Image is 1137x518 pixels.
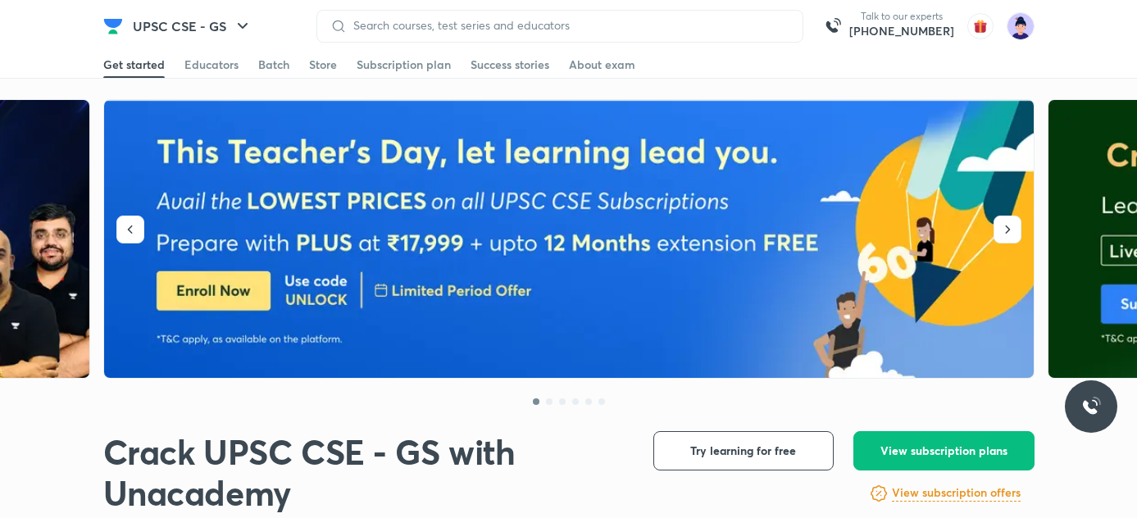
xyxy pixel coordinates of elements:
[853,431,1035,470] button: View subscription plans
[569,52,635,78] a: About exam
[123,10,262,43] button: UPSC CSE - GS
[471,52,549,78] a: Success stories
[258,52,289,78] a: Batch
[103,431,627,513] h1: Crack UPSC CSE - GS with Unacademy
[184,52,239,78] a: Educators
[471,57,549,73] div: Success stories
[892,484,1021,502] h6: View subscription offers
[849,10,954,23] p: Talk to our experts
[816,10,849,43] img: call-us
[309,52,337,78] a: Store
[967,13,994,39] img: avatar
[690,443,796,459] span: Try learning for free
[103,16,123,36] img: Company Logo
[258,57,289,73] div: Batch
[892,484,1021,503] a: View subscription offers
[1007,12,1035,40] img: Ravi Chalotra
[347,19,789,32] input: Search courses, test series and educators
[569,57,635,73] div: About exam
[184,57,239,73] div: Educators
[103,52,165,78] a: Get started
[880,443,1007,459] span: View subscription plans
[309,57,337,73] div: Store
[103,57,165,73] div: Get started
[357,52,451,78] a: Subscription plan
[849,23,954,39] a: [PHONE_NUMBER]
[357,57,451,73] div: Subscription plan
[653,431,834,470] button: Try learning for free
[1081,397,1101,416] img: ttu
